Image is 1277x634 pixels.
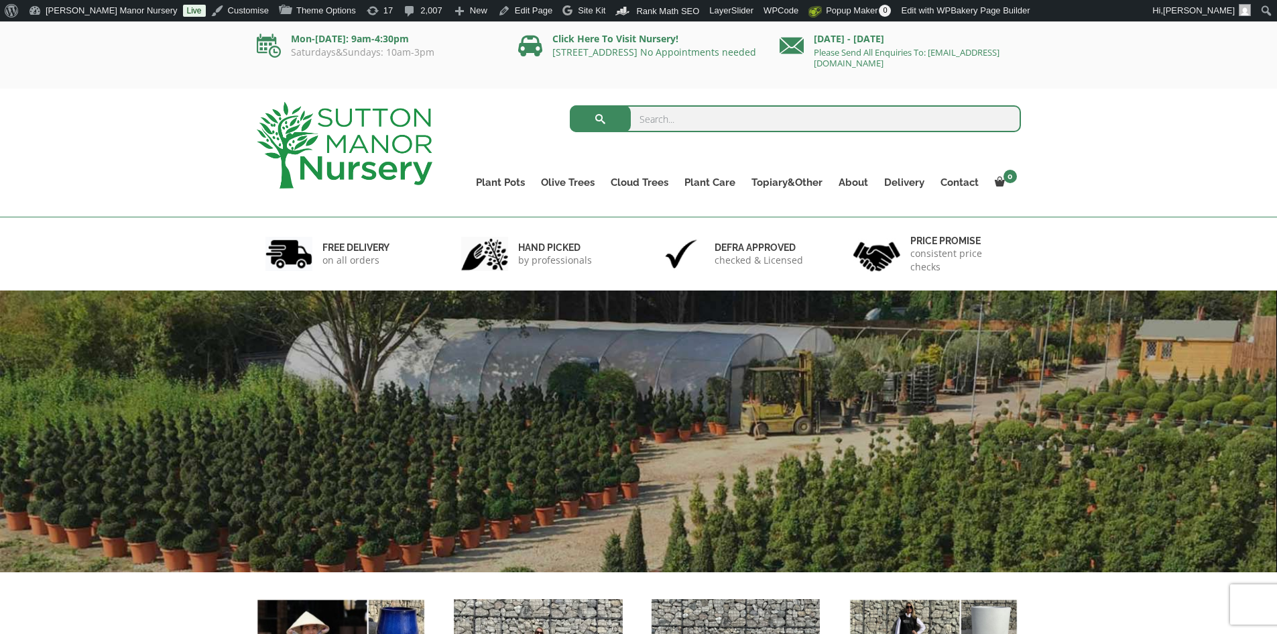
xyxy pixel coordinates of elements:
[831,173,876,192] a: About
[552,32,678,45] a: Click Here To Visit Nursery!
[987,173,1021,192] a: 0
[910,247,1012,274] p: consistent price checks
[578,5,605,15] span: Site Kit
[533,173,603,192] a: Olive Trees
[257,47,498,58] p: Saturdays&Sundays: 10am-3pm
[322,242,389,254] h6: FREE DELIVERY
[265,237,312,271] img: 1.jpg
[676,173,743,192] a: Plant Care
[780,31,1021,47] p: [DATE] - [DATE]
[876,173,932,192] a: Delivery
[715,242,803,254] h6: Defra approved
[1004,170,1017,183] span: 0
[518,254,592,267] p: by professionals
[636,6,699,16] span: Rank Math SEO
[910,235,1012,247] h6: Price promise
[518,242,592,254] h6: hand picked
[322,254,389,267] p: on all orders
[603,173,676,192] a: Cloud Trees
[932,173,987,192] a: Contact
[715,254,803,267] p: checked & Licensed
[1163,5,1235,15] span: [PERSON_NAME]
[461,237,508,271] img: 2.jpg
[853,233,900,274] img: 4.jpg
[879,5,891,17] span: 0
[257,31,498,47] p: Mon-[DATE]: 9am-4:30pm
[814,46,999,69] a: Please Send All Enquiries To: [EMAIL_ADDRESS][DOMAIN_NAME]
[658,237,705,271] img: 3.jpg
[257,102,432,189] img: logo
[570,105,1021,132] input: Search...
[183,5,206,17] a: Live
[552,46,756,58] a: [STREET_ADDRESS] No Appointments needed
[468,173,533,192] a: Plant Pots
[743,173,831,192] a: Topiary&Other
